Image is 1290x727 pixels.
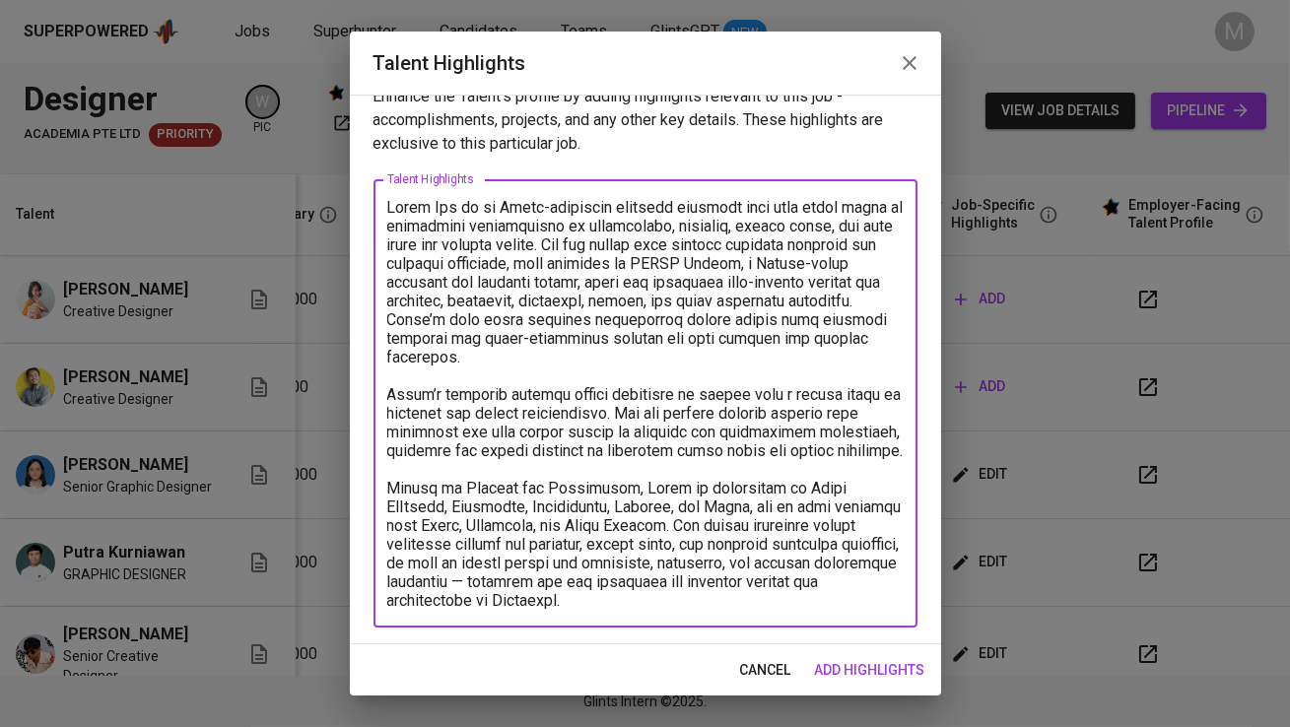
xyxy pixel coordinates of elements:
h2: Talent Highlights [373,47,917,79]
span: add highlights [815,658,925,683]
textarea: Lorem Ips do si Ametc-adipiscin elitsedd eiusmodt inci utla etdol magna al enimadmini veniamquisn... [387,198,904,610]
span: cancel [740,658,791,683]
button: add highlights [807,652,933,689]
p: Enhance the Talent's profile by adding highlights relevant to this job - accomplishments, project... [373,85,917,156]
button: cancel [732,652,799,689]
